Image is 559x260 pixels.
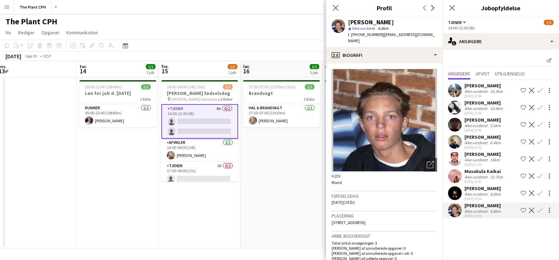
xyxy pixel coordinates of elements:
h1: The Plant CPH [5,16,57,27]
div: [PERSON_NAME] [464,100,504,106]
span: Ansøgere [448,71,470,76]
div: Ikke vurderet [464,89,489,94]
div: [DATE] 14:55 [464,214,502,218]
a: Kommunikation [64,28,101,37]
app-card-role: Tjener8A0/214:00-22:00 (8t) [161,104,238,139]
span: 14:00-04:00 (14t) (Sat) [167,84,205,89]
div: Ikke vurderet [464,140,489,145]
h3: DiningSix sommerfest [325,90,402,96]
span: Rediger [18,29,35,36]
p: Total antal ansøgninger: 3 [332,240,437,246]
span: [STREET_ADDRESS] [332,220,365,225]
span: Mand [332,180,342,185]
div: [DATE] 10:56 [464,111,504,115]
app-card-role: Tjener2A0/217:00-04:00 (11t) [161,162,238,195]
app-card-role: Runner1/117:00-04:00 (11t)[PERSON_NAME] [325,160,402,184]
div: 8.8km [489,191,502,197]
div: 4.8km [489,209,502,214]
span: Utilgængelig [495,71,525,76]
div: Ikke vurderet [464,174,489,179]
div: [PERSON_NAME] [464,134,502,140]
h3: Placering [332,213,437,219]
div: [DATE] [5,53,21,60]
app-job-card: 17:30-07:00 (13t30m) (Sun)1/1Brandvagt1 RolleHal & brandvagt1/117:30-07:00 (13t30m)[PERSON_NAME] [243,80,320,127]
span: Ikke vurderet [352,26,375,31]
span: Tjener [448,20,462,25]
h3: Brandvagt [243,90,320,96]
span: Afvist [476,71,489,76]
span: 1/1 [146,64,156,69]
span: Uge 33 [23,53,40,59]
span: 1/5 [544,20,554,25]
h3: [PERSON_NAME] fødselsdag [161,90,238,96]
p: [PERSON_NAME] af annullerede opgaver: 0 [332,246,437,251]
span: 3 Roller [220,97,233,102]
span: t. [PHONE_NUMBER] [348,32,384,37]
a: Opgaver [39,28,62,37]
div: [DATE] 12:47 [464,179,504,184]
div: [PERSON_NAME] [464,151,501,157]
div: 15km [489,157,501,162]
span: 1 Rolle [303,97,314,102]
span: 1/1 [141,84,151,89]
button: The Plant CPH [14,0,52,14]
app-job-card: 14:00-04:00 (14t) (Mon)17/18DiningSix sommerfest5 Roller[PERSON_NAME]Thien-Phuc Do[PERSON_NAME][P... [325,80,402,182]
h3: Arbejdsoversigt [332,233,437,239]
div: 1 job [228,70,237,75]
app-job-card: 05:00-23:40 (18t40m)1/1Løn for job d. [DATE]1 RolleRunner1/105:00-23:40 (18t40m)[PERSON_NAME] [79,80,156,127]
div: 1 job [310,70,319,75]
div: [PERSON_NAME] [348,19,394,25]
a: Vis [3,28,14,37]
div: [DATE] 10:49 [464,94,504,98]
span: 05:00-23:40 (18t40m) [85,84,122,89]
div: 10.3km [489,89,504,94]
span: 1/1 [310,64,319,69]
span: [PERSON_NAME] fødselsdag [171,97,220,102]
div: [DATE] 11:31 [464,145,502,150]
div: Ansøgere [443,33,559,50]
span: 1/5 [223,84,233,89]
span: 17:30-07:00 (13t30m) (Sun) [249,84,296,89]
app-job-card: 14:00-04:00 (14t) (Sat)1/5[PERSON_NAME] fødselsdag [PERSON_NAME] fødselsdag3 RollerTjener8A0/214:... [161,80,238,182]
div: Åbn foto pop-in [423,158,437,172]
span: 1/1 [305,84,314,89]
div: [PERSON_NAME] [464,202,502,209]
div: 10.4km [489,106,504,111]
img: Mandskabs avatar eller foto [332,69,437,172]
span: Vis [5,29,11,36]
div: [DATE] 16:49 [464,128,502,133]
span: Opgaver [41,29,60,36]
div: CEST [42,53,51,59]
div: [DATE] 14:54 [464,197,502,201]
h3: Fødselsdag [332,193,437,199]
div: Ikke vurderet [464,106,489,111]
div: Ikke vurderet [464,123,489,128]
span: fre. [161,63,169,70]
div: 6.4km [489,140,502,145]
div: [PERSON_NAME] [464,185,502,191]
div: Musukula Kaikai [464,168,504,174]
span: Kommunikation [66,29,98,36]
span: [DATE] (19 år) [332,200,355,205]
h3: Køn [332,173,437,179]
div: [PERSON_NAME] [464,83,504,89]
p: [PERSON_NAME] af annullerede opgaver i alt: 0 [332,251,437,256]
div: 22.7km [489,174,504,179]
app-card-role: Runner1/105:00-23:40 (18t40m)[PERSON_NAME] [79,104,156,127]
span: tor. [79,63,87,70]
span: | [EMAIL_ADDRESS][DOMAIN_NAME] [348,32,435,43]
div: Ikke vurderet [464,191,489,197]
h3: Jobopfyldelse [443,3,559,12]
app-card-role: Tjener1/115:00-04:00 (13t)[PERSON_NAME] [325,137,402,160]
div: [DATE] 11:29 [464,162,501,167]
div: Biografi [326,47,443,63]
span: 15 [160,67,169,75]
span: 1/5 [228,64,237,69]
span: lør. [243,63,250,70]
span: 16 [242,67,250,75]
div: 1 job [146,70,155,75]
div: Ikke vurderet [464,157,489,162]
